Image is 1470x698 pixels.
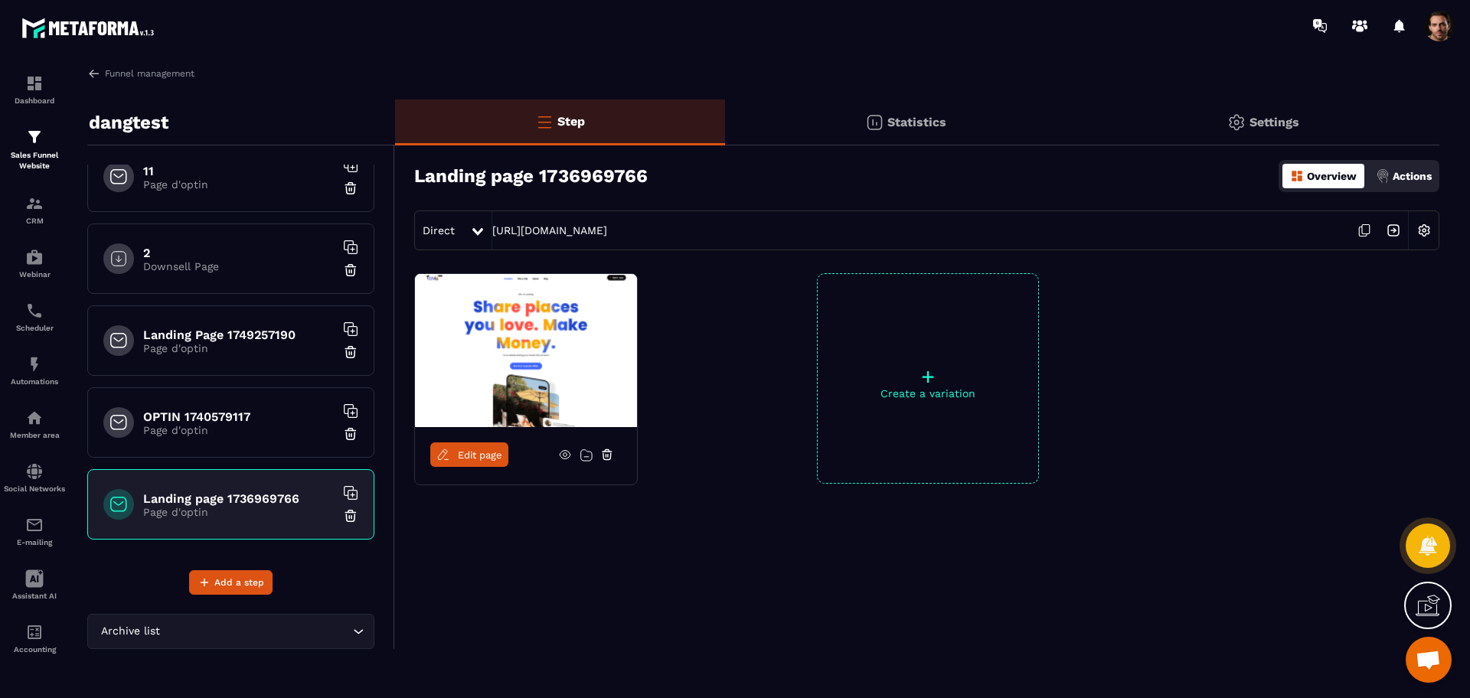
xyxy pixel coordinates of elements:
p: Create a variation [818,387,1038,400]
img: setting-w.858f3a88.svg [1410,216,1439,245]
p: Statistics [887,115,946,129]
p: Downsell Page [143,260,335,272]
p: Dashboard [4,96,65,105]
img: image [415,274,637,427]
a: emailemailE-mailing [4,504,65,558]
img: bars-o.4a397970.svg [535,113,554,131]
img: scheduler [25,302,44,320]
a: social-networksocial-networkSocial Networks [4,451,65,504]
img: trash [343,508,358,523]
p: Webinar [4,270,65,279]
h6: Landing Page 1749257190 [143,328,335,342]
button: Add a step [189,570,273,595]
a: Edit page [430,442,508,467]
img: social-network [25,462,44,481]
a: accountantaccountantAccounting [4,612,65,665]
img: automations [25,355,44,373]
img: dashboard-orange.40269519.svg [1290,169,1304,183]
img: arrow [87,67,101,80]
p: Social Networks [4,484,65,493]
p: E-mailing [4,538,65,546]
span: Edit page [458,449,502,461]
p: Page d'optin [143,506,335,518]
img: stats.20deebd0.svg [865,113,884,132]
a: schedulerschedulerScheduler [4,290,65,344]
h6: 11 [143,164,335,178]
div: Mở cuộc trò chuyện [1406,637,1452,683]
img: setting-gr.5f69749f.svg [1227,113,1246,132]
a: automationsautomationsAutomations [4,344,65,397]
img: formation [25,194,44,213]
img: trash [343,263,358,278]
img: logo [21,14,159,42]
h6: OPTIN 1740579117 [143,409,335,424]
span: Add a step [214,575,264,590]
img: formation [25,74,44,93]
img: trash [343,181,358,196]
h6: 2 [143,246,335,260]
p: CRM [4,217,65,225]
p: Actions [1393,170,1432,182]
p: Page d'optin [143,178,335,191]
p: dangtest [89,107,168,138]
p: Sales Funnel Website [4,150,65,171]
img: arrow-next.bcc2205e.svg [1379,216,1408,245]
p: Accounting [4,645,65,654]
div: Search for option [87,614,374,649]
img: trash [343,426,358,442]
span: Archive list [97,623,163,640]
p: Page d'optin [143,342,335,354]
img: automations [25,248,44,266]
span: Direct [423,224,455,236]
a: Assistant AI [4,558,65,612]
p: Assistant AI [4,592,65,600]
h6: Landing page 1736969766 [143,491,335,506]
a: formationformationSales Funnel Website [4,116,65,183]
p: Page d'optin [143,424,335,436]
p: Step [557,114,585,129]
img: automations [25,409,44,427]
p: + [818,366,1038,387]
a: formationformationDashboard [4,63,65,116]
p: Automations [4,377,65,386]
img: trash [343,344,358,360]
p: Member area [4,431,65,439]
p: Overview [1307,170,1357,182]
img: actions.d6e523a2.png [1376,169,1390,183]
h3: Landing page 1736969766 [414,165,648,187]
a: automationsautomationsMember area [4,397,65,451]
img: email [25,516,44,534]
img: accountant [25,623,44,641]
a: formationformationCRM [4,183,65,236]
a: automationsautomationsWebinar [4,236,65,290]
input: Search for option [163,623,349,640]
p: Settings [1249,115,1299,129]
p: Scheduler [4,324,65,332]
a: Funnel management [87,67,194,80]
a: [URL][DOMAIN_NAME] [492,224,607,236]
img: formation [25,128,44,146]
